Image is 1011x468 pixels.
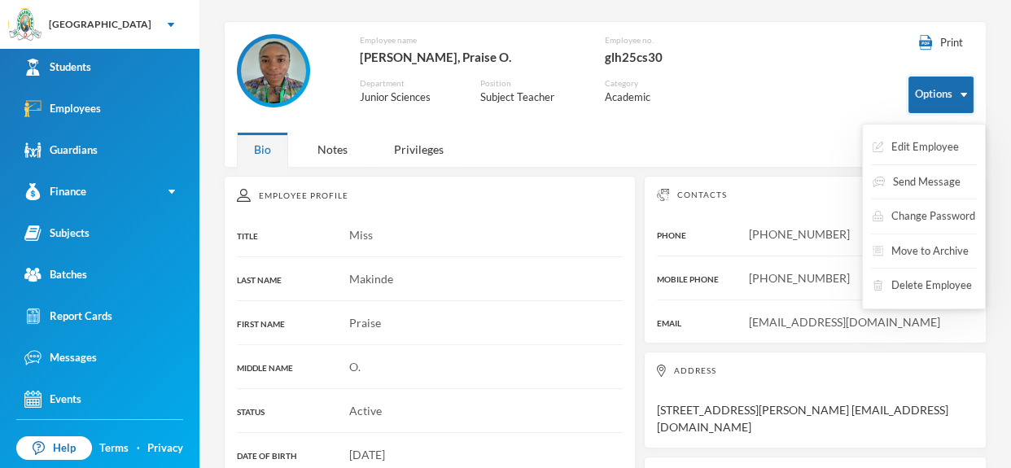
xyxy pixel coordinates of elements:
[300,132,365,167] div: Notes
[749,227,850,241] span: [PHONE_NUMBER]
[99,440,129,457] a: Terms
[241,38,306,103] img: EMPLOYEE
[24,266,87,283] div: Batches
[9,9,42,42] img: logo
[360,34,580,46] div: Employee name
[749,315,940,329] span: [EMAIL_ADDRESS][DOMAIN_NAME]
[16,436,92,461] a: Help
[360,90,456,106] div: Junior Sciences
[644,352,987,448] div: [STREET_ADDRESS][PERSON_NAME] [EMAIL_ADDRESS][DOMAIN_NAME]
[24,349,97,366] div: Messages
[605,77,676,90] div: Category
[237,189,623,202] div: Employee Profile
[349,316,381,330] span: Praise
[871,133,961,162] button: Edit Employee
[24,100,101,117] div: Employees
[349,272,393,286] span: Makinde
[605,46,725,68] div: glh25cs30
[360,77,456,90] div: Department
[349,360,361,374] span: O.
[24,225,90,242] div: Subjects
[377,132,461,167] div: Privileges
[24,308,112,325] div: Report Cards
[360,46,580,68] div: [PERSON_NAME], Praise O.
[49,17,151,32] div: [GEOGRAPHIC_DATA]
[480,77,580,90] div: Position
[24,183,86,200] div: Finance
[605,34,725,46] div: Employee no.
[871,271,974,300] button: Delete Employee
[480,90,580,106] div: Subject Teacher
[749,271,850,285] span: [PHONE_NUMBER]
[24,142,98,159] div: Guardians
[871,237,970,266] button: Move to Archive
[871,202,977,231] button: Change Password
[349,448,385,461] span: [DATE]
[237,132,288,167] div: Bio
[657,365,974,377] div: Address
[349,404,382,418] span: Active
[908,34,974,52] button: Print
[908,77,974,113] button: Options
[605,90,676,106] div: Academic
[871,168,962,197] button: Send Message
[147,440,183,457] a: Privacy
[137,440,140,457] div: ·
[24,391,81,408] div: Events
[349,228,373,242] span: Miss
[24,59,91,76] div: Students
[657,189,974,201] div: Contacts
